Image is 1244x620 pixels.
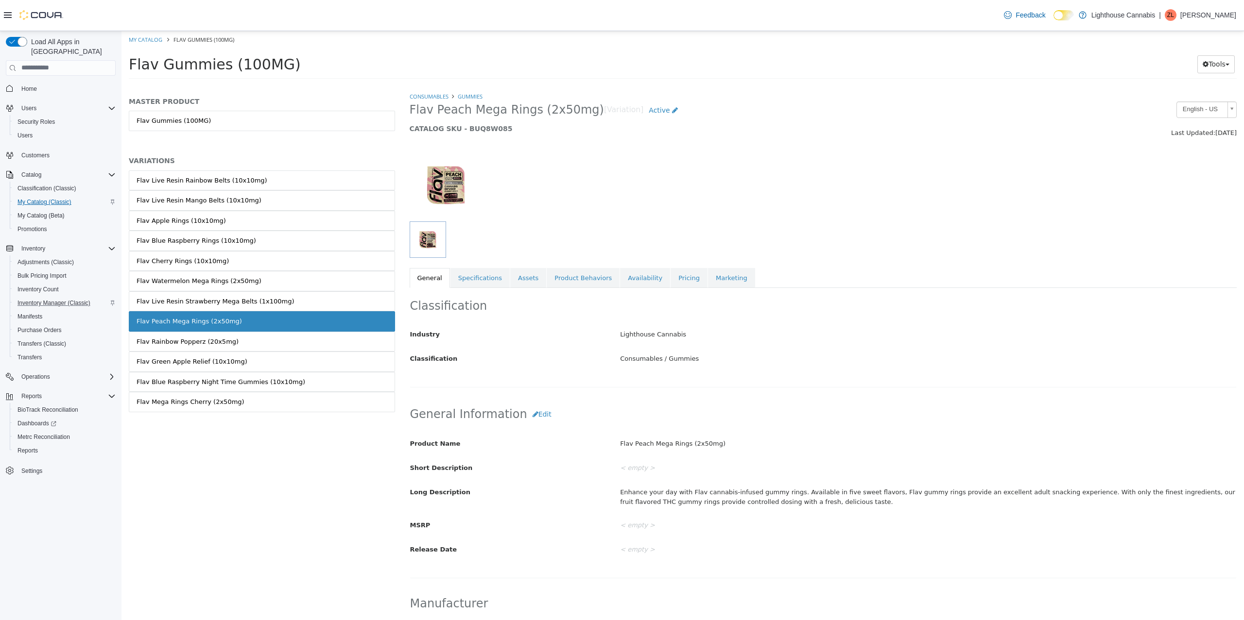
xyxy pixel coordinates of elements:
button: Users [10,129,120,142]
span: Transfers (Classic) [14,338,116,350]
a: Customers [17,150,53,161]
div: Flav Watermelon Mega Rings (2x50mg) [15,245,140,255]
button: Inventory [2,242,120,255]
div: < empty > [491,486,1122,503]
span: Home [17,83,116,95]
a: My Catalog (Classic) [14,196,75,208]
span: Promotions [17,225,47,233]
span: Transfers [14,352,116,363]
span: Long Description [289,457,349,465]
button: Bulk Pricing Import [10,269,120,283]
div: Flav Peach Mega Rings (2x50mg) [15,285,121,295]
div: Consumables / Gummies [491,319,1122,336]
span: BioTrack Reconciliation [17,406,78,414]
span: Catalog [17,169,116,181]
a: Classification (Classic) [14,183,80,194]
a: Inventory Count [14,284,63,295]
span: English - US [1055,71,1102,86]
a: Adjustments (Classic) [14,256,78,268]
button: Inventory Count [10,283,120,296]
button: BioTrack Reconciliation [10,403,120,417]
h2: General Information [289,374,1115,392]
span: Purchase Orders [17,326,62,334]
span: Product Name [289,409,339,416]
span: Reports [17,390,116,402]
h2: Manufacturer [289,565,1115,580]
span: Active [527,75,548,83]
button: Customers [2,148,120,162]
span: Users [17,132,33,139]
a: Assets [389,237,425,257]
div: Flav Rainbow Popperz (20x5mg) [15,306,117,316]
h5: MASTER PRODUCT [7,66,274,75]
div: Enhance your day with Flav cannabis-infused gummy rings. Available in five sweet flavors, Flav gu... [491,453,1122,479]
span: Classification (Classic) [14,183,116,194]
span: Last Updated: [1050,98,1094,105]
span: My Catalog (Beta) [14,210,116,221]
button: My Catalog (Beta) [10,209,120,222]
div: < empty > [491,429,1122,446]
a: English - US [1055,70,1115,87]
span: Users [17,102,116,114]
div: Flav Apple Rings (10x10mg) [15,185,104,195]
span: [DATE] [1094,98,1115,105]
button: Home [2,82,120,96]
span: My Catalog (Classic) [14,196,116,208]
a: Settings [17,465,46,477]
div: Flav Live Resin Strawberry Mega Belts (1x100mg) [15,266,173,275]
span: Settings [17,464,116,476]
span: Short Description [289,433,351,440]
span: ZL [1167,9,1174,21]
span: Dashboards [14,418,116,429]
span: Classification [289,324,336,331]
a: My Catalog [7,5,41,12]
span: Operations [17,371,116,383]
div: Zhi Liang [1165,9,1176,21]
button: Catalog [2,168,120,182]
span: Purchase Orders [14,324,116,336]
button: Classification (Classic) [10,182,120,195]
span: Flav Gummies (100MG) [7,25,179,42]
input: Dark Mode [1054,10,1074,20]
span: Feedback [1016,10,1045,20]
a: Marketing [587,237,634,257]
div: Flav Green Apple Relief (10x10mg) [15,326,126,335]
div: < empty > [491,586,1052,603]
button: Transfers [10,351,120,364]
button: Transfers (Classic) [10,337,120,351]
a: Transfers (Classic) [14,338,70,350]
span: Classification (Classic) [17,184,76,192]
a: Bulk Pricing Import [14,270,70,282]
a: Purchase Orders [14,324,66,336]
span: Transfers [17,353,42,361]
span: Manifests [14,311,116,322]
span: Inventory [21,245,45,252]
span: Settings [21,467,42,475]
span: Adjustments (Classic) [14,256,116,268]
button: Purchase Orders [10,323,120,337]
span: Security Roles [14,116,116,128]
a: Dashboards [10,417,120,430]
span: Flav Gummies (100MG) [52,5,113,12]
span: Promotions [14,223,116,235]
span: Inventory Count [14,284,116,295]
button: Reports [10,444,120,457]
span: Industry [289,300,319,307]
span: Operations [21,373,50,381]
small: [Variation] [483,75,522,83]
span: Customers [21,151,50,159]
a: Pricing [549,237,586,257]
span: Catalog [21,171,41,179]
button: Reports [17,390,46,402]
button: My Catalog (Classic) [10,195,120,209]
span: Inventory [17,243,116,254]
p: Lighthouse Cannabis [1091,9,1156,21]
span: Flav Peach Mega Rings (2x50mg) [288,71,483,86]
a: Dashboards [14,418,60,429]
button: Inventory [17,243,49,254]
span: Bulk Pricing Import [17,272,67,280]
span: Dashboards [17,419,56,427]
div: Flav Mega Rings Cherry (2x50mg) [15,366,123,376]
p: [PERSON_NAME] [1180,9,1236,21]
button: Metrc Reconciliation [10,430,120,444]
